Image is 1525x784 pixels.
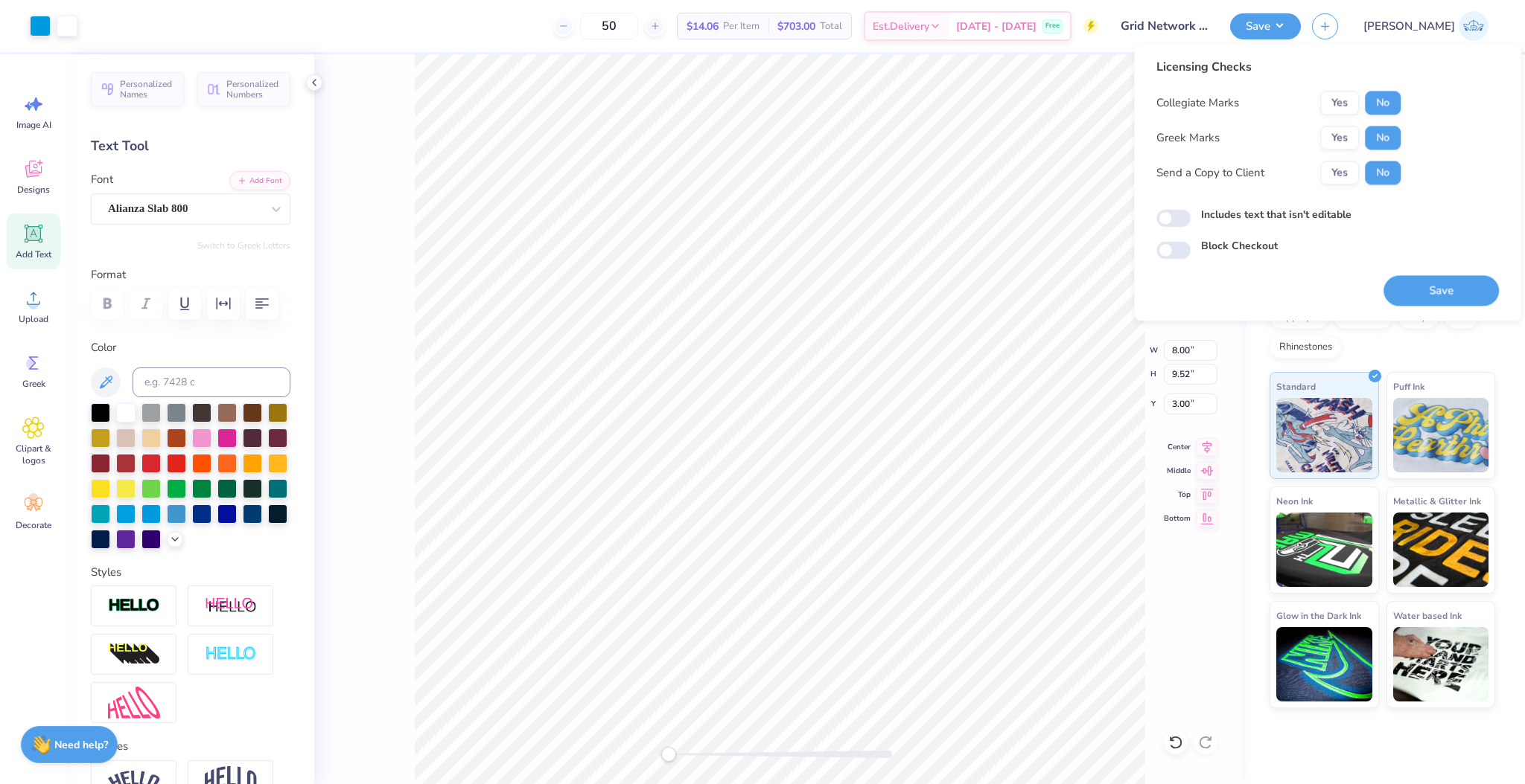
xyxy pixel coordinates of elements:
[777,19,815,34] span: $703.00
[229,171,290,190] button: Add Font
[17,184,50,196] span: Designs
[16,119,51,131] span: Image AI
[197,240,290,251] button: Switch to Greek Letters
[1393,513,1489,587] img: Metallic & Glitter Ink
[205,646,257,663] img: Negative Space
[1276,398,1372,472] img: Standard
[108,643,160,666] img: 3D Illusion
[580,13,638,39] input: – –
[1276,513,1372,587] img: Neon Ink
[1164,489,1191,501] span: Top
[1164,465,1191,477] span: Middle
[1320,126,1359,150] button: Yes
[1201,207,1352,222] label: Includes text that isn't editable
[197,72,290,106] button: Personalized Numbers
[1384,275,1499,306] button: Save
[1164,441,1191,453] span: Center
[91,72,184,106] button: Personalized Names
[1365,91,1401,115] button: No
[108,687,160,719] img: Free Distort
[1393,608,1462,623] span: Water based Ink
[226,79,281,100] span: Personalized Numbers
[9,443,58,466] span: Clipart & logos
[687,19,719,34] span: $14.06
[1393,493,1481,509] span: Metallic & Glitter Ink
[820,19,842,34] span: Total
[1164,513,1191,524] span: Bottom
[22,378,45,390] span: Greek
[1459,11,1489,41] img: Josephine Amber Orros
[91,266,290,283] label: Format
[1045,21,1060,31] span: Free
[956,19,1037,34] span: [DATE] - [DATE]
[1276,627,1372,701] img: Glow in the Dark Ink
[1320,161,1359,184] button: Yes
[661,747,676,762] div: Accessibility label
[1156,164,1264,181] div: Send a Copy to Client
[873,19,929,34] span: Est. Delivery
[723,19,760,34] span: Per Item
[1357,11,1495,41] a: [PERSON_NAME]
[1393,398,1489,472] img: Puff Ink
[1156,58,1401,76] div: Licensing Checks
[1320,91,1359,115] button: Yes
[54,738,108,752] strong: Need help?
[1393,379,1424,394] span: Puff Ink
[1365,161,1401,184] button: No
[205,597,257,615] img: Shadow
[91,171,113,188] label: Font
[1276,493,1313,509] span: Neon Ink
[91,339,290,356] label: Color
[133,367,290,397] input: e.g. 7428 c
[1270,336,1342,359] div: Rhinestones
[1365,126,1401,150] button: No
[1230,13,1301,39] button: Save
[1201,239,1278,254] label: Block Checkout
[1393,627,1489,701] img: Water based Ink
[1363,18,1455,35] span: [PERSON_NAME]
[108,597,160,614] img: Stroke
[120,79,175,100] span: Personalized Names
[1156,94,1239,111] div: Collegiate Marks
[1276,608,1361,623] span: Glow in the Dark Ink
[16,519,51,531] span: Decorate
[16,248,51,260] span: Add Text
[91,136,290,156] div: Text Tool
[19,313,48,325] span: Upload
[1276,379,1316,394] span: Standard
[1109,11,1219,41] input: Untitled Design
[91,564,121,581] label: Styles
[1156,129,1220,147] div: Greek Marks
